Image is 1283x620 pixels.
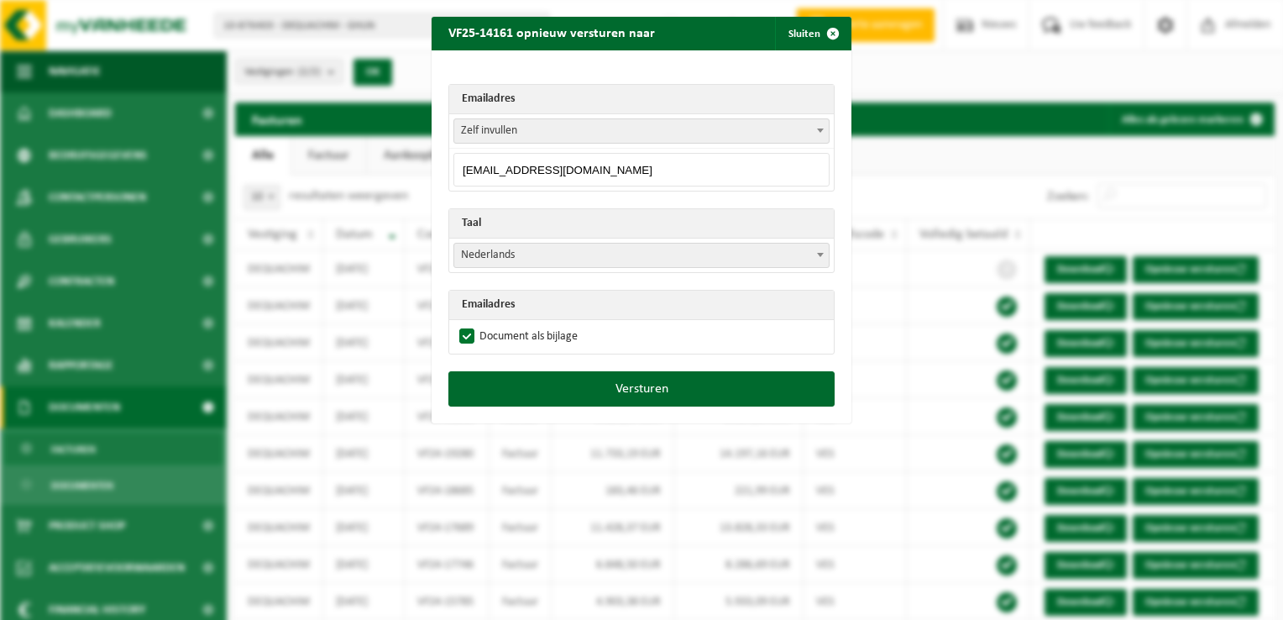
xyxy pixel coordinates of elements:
[454,244,829,267] span: Nederlands
[456,324,578,349] label: Document als bijlage
[449,85,834,114] th: Emailadres
[432,17,672,49] h2: VF25-14161 opnieuw versturen naar
[448,371,835,407] button: Versturen
[454,119,829,143] span: Zelf invullen
[453,243,830,268] span: Nederlands
[449,291,834,320] th: Emailadres
[775,17,850,50] button: Sluiten
[453,118,830,144] span: Zelf invullen
[453,153,830,187] input: Emailadres
[449,209,834,239] th: Taal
